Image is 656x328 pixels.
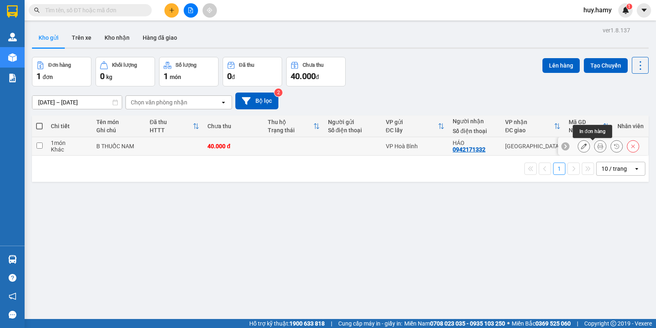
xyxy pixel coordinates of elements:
button: Trên xe [65,28,98,48]
span: ⚪️ [507,322,510,325]
span: search [34,7,40,13]
div: [GEOGRAPHIC_DATA] [505,143,560,149]
img: warehouse-icon [8,33,17,41]
button: plus [164,3,179,18]
span: 40.000 [291,71,316,81]
div: Người nhận [453,118,497,124]
sup: 1 [626,4,632,9]
div: Chọn văn phòng nhận [131,98,187,106]
button: file-add [184,3,198,18]
span: 0 [227,71,232,81]
span: đơn [43,74,53,80]
button: Kho gửi [32,28,65,48]
b: GỬI : VP Hoà Bình [4,51,95,65]
div: 10 / trang [601,165,627,173]
span: file-add [188,7,194,13]
div: Khối lượng [112,62,137,68]
div: ĐC lấy [386,127,438,133]
span: 0 [100,71,105,81]
div: Chưa thu [303,62,323,68]
button: Bộ lọc [235,93,278,109]
span: plus [169,7,175,13]
span: kg [106,74,112,80]
span: món [170,74,181,80]
div: Chưa thu [207,123,260,129]
span: Hỗ trợ kỹ thuật: [249,319,325,328]
div: ver 1.8.137 [603,26,630,35]
span: question-circle [9,274,16,282]
span: caret-down [640,7,648,14]
strong: 0708 023 035 - 0935 103 250 [430,320,505,327]
img: icon-new-feature [622,7,629,14]
svg: open [220,99,227,106]
div: Nhân viên [617,123,644,129]
div: ĐC giao [505,127,554,133]
button: Hàng đã giao [136,28,184,48]
span: | [331,319,332,328]
span: phone [47,30,54,36]
svg: open [633,165,640,172]
div: Số lượng [175,62,196,68]
div: 1 món [51,140,88,146]
span: Cung cấp máy in - giấy in: [338,319,402,328]
sup: 2 [274,88,282,97]
img: warehouse-icon [8,53,17,62]
div: Người gửi [328,119,378,125]
div: HÁO [453,140,497,146]
span: đ [316,74,319,80]
input: Tìm tên, số ĐT hoặc mã đơn [45,6,142,15]
div: VP nhận [505,119,554,125]
span: huy.hamy [577,5,618,15]
span: đ [232,74,235,80]
span: | [577,319,578,328]
th: Toggle SortBy [382,115,449,137]
li: 995 [PERSON_NAME] [4,18,156,28]
div: Ghi chú [96,127,141,133]
div: Trạng thái [268,127,313,133]
div: B THUỐC NAM [96,143,141,149]
button: Số lượng1món [159,57,219,86]
div: Tên món [96,119,141,125]
div: 0942171332 [453,146,485,153]
th: Toggle SortBy [146,115,203,137]
li: 0946 508 595 [4,28,156,38]
div: Khác [51,146,88,153]
img: warehouse-icon [8,255,17,264]
div: Số điện thoại [453,128,497,134]
strong: 1900 633 818 [289,320,325,327]
img: solution-icon [8,74,17,82]
button: Lên hàng [542,58,580,73]
span: notification [9,292,16,300]
div: Thu hộ [268,119,313,125]
button: 1 [553,163,565,175]
b: Nhà Xe Hà My [47,5,109,16]
span: Miền Nam [404,319,505,328]
button: aim [203,3,217,18]
span: 1 [628,4,631,9]
div: Mã GD [569,119,603,125]
input: Select a date range. [32,96,122,109]
span: 1 [164,71,168,81]
button: caret-down [637,3,651,18]
th: Toggle SortBy [565,115,613,137]
button: Đã thu0đ [223,57,282,86]
div: HTTT [150,127,193,133]
span: message [9,311,16,319]
span: aim [207,7,212,13]
button: Chưa thu40.000đ [286,57,346,86]
div: Chi tiết [51,123,88,129]
th: Toggle SortBy [501,115,565,137]
span: Miền Bắc [512,319,571,328]
span: environment [47,20,54,26]
button: Đơn hàng1đơn [32,57,91,86]
img: logo-vxr [7,5,18,18]
div: Ngày ĐH [569,127,603,133]
div: Đơn hàng [48,62,71,68]
th: Toggle SortBy [264,115,324,137]
div: Đã thu [150,119,193,125]
button: Tạo Chuyến [584,58,628,73]
div: VP gửi [386,119,438,125]
div: VP Hoà Bình [386,143,444,149]
div: Số điện thoại [328,127,378,133]
strong: 0369 525 060 [535,320,571,327]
